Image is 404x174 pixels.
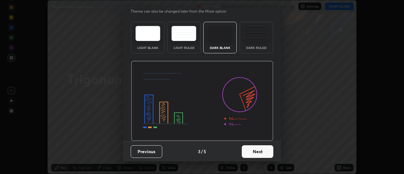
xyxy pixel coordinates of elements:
div: Light Blank [135,46,160,49]
p: Theme can also be changed later from the More option [131,9,233,14]
div: Dark Ruled [244,46,269,49]
img: darkRuledTheme.de295e13.svg [244,26,269,41]
div: Light Ruled [171,46,197,49]
button: Next [242,145,273,158]
h4: 5 [204,148,206,155]
img: darkTheme.f0cc69e5.svg [208,26,233,41]
h4: / [201,148,203,155]
img: darkThemeBanner.d06ce4a2.svg [131,61,273,141]
div: Dark Blank [207,46,233,49]
h4: 3 [198,148,200,155]
img: lightTheme.e5ed3b09.svg [135,26,160,41]
img: lightRuledTheme.5fabf969.svg [171,26,196,41]
button: Previous [131,145,162,158]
